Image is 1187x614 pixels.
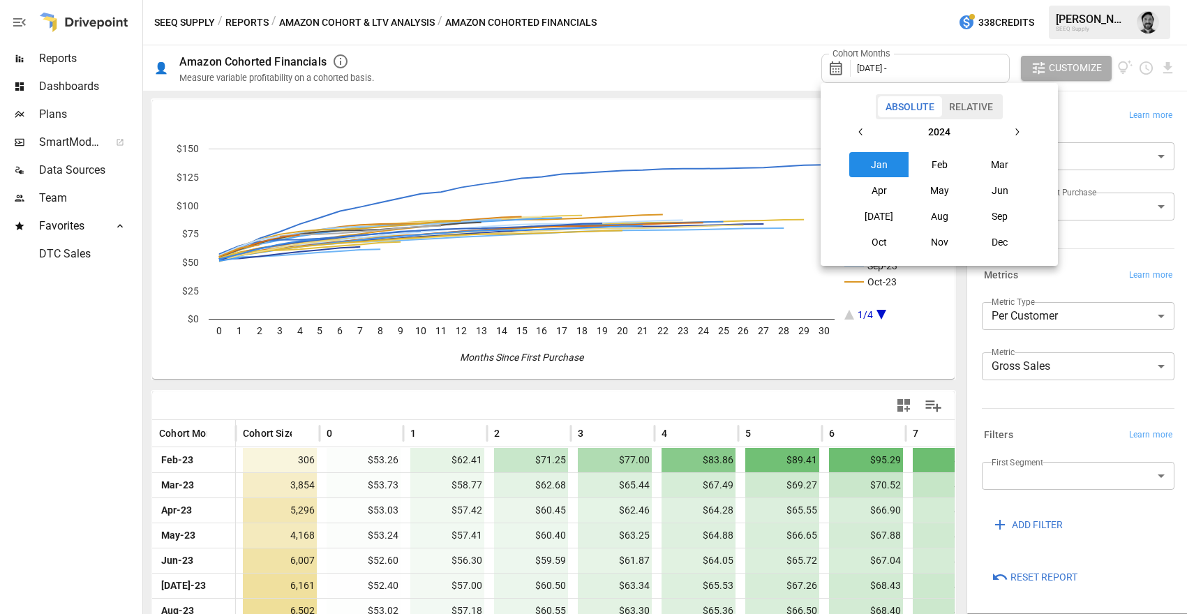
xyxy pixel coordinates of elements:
button: Aug [909,204,969,229]
button: Mar [970,152,1030,177]
button: Oct [849,230,909,255]
button: Sep [970,204,1030,229]
button: Nov [909,230,969,255]
button: Jan [849,152,909,177]
button: [DATE] [849,204,909,229]
button: Dec [970,230,1030,255]
button: Apr [849,178,909,203]
button: May [909,178,969,203]
button: Relative [941,96,1001,117]
button: Feb [909,152,969,177]
button: Absolute [878,96,942,117]
button: Jun [970,178,1030,203]
button: 2024 [874,119,1004,144]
